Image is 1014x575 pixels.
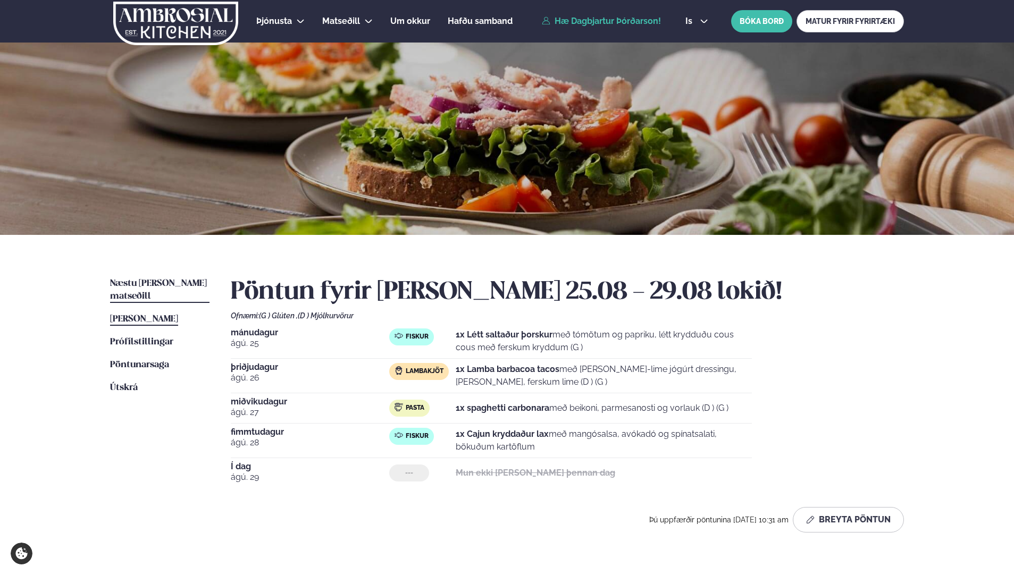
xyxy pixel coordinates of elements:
[231,428,389,436] span: fimmtudagur
[231,337,389,350] span: ágú. 25
[112,2,239,45] img: logo
[231,471,389,484] span: ágú. 29
[649,515,789,524] span: Þú uppfærðir pöntunina [DATE] 10:31 am
[456,329,552,340] strong: 1x Létt saltaður þorskur
[406,432,429,441] span: Fiskur
[390,16,430,26] span: Um okkur
[11,543,32,564] a: Cookie settings
[406,333,429,341] span: Fiskur
[797,10,904,32] a: MATUR FYRIR FYRIRTÆKI
[406,367,443,376] span: Lambakjöt
[110,315,178,324] span: [PERSON_NAME]
[395,431,403,439] img: fish.svg
[793,507,904,532] button: Breyta Pöntun
[256,15,292,28] a: Þjónusta
[731,10,792,32] button: BÓKA BORÐ
[110,337,173,346] span: Prófílstillingar
[322,16,360,26] span: Matseðill
[456,328,752,354] p: með tómötum og papriku, létt krydduðu cous cous með ferskum kryddum (G )
[110,336,173,349] a: Prófílstillingar
[456,429,549,439] strong: 1x Cajun kryddaður lax
[256,16,292,26] span: Þjónusta
[110,313,178,326] a: [PERSON_NAME]
[231,328,389,337] span: mánudagur
[456,402,728,415] p: með beikoni, parmesanosti og vorlauk (D ) (G )
[231,311,904,320] div: Ofnæmi:
[110,360,169,369] span: Pöntunarsaga
[395,332,403,340] img: fish.svg
[456,403,549,413] strong: 1x spaghetti carbonara
[231,436,389,449] span: ágú. 28
[456,468,615,478] strong: Mun ekki [PERSON_NAME] þennan dag
[110,359,169,371] a: Pöntunarsaga
[405,469,413,477] span: ---
[110,383,138,392] span: Útskrá
[231,363,389,371] span: þriðjudagur
[677,17,717,26] button: is
[456,363,752,388] p: með [PERSON_NAME]-lime jógúrt dressingu, [PERSON_NAME], ferskum lime (D ) (G )
[448,15,513,28] a: Hafðu samband
[231,462,389,471] span: Í dag
[390,15,430,28] a: Um okkur
[456,364,559,374] strong: 1x Lamba barbacoa tacos
[259,311,298,320] span: (G ) Glúten ,
[448,16,513,26] span: Hafðu samband
[110,279,207,301] span: Næstu [PERSON_NAME] matseðill
[298,311,354,320] span: (D ) Mjólkurvörur
[406,404,424,412] span: Pasta
[542,16,661,26] a: Hæ Dagbjartur Þórðarson!
[231,406,389,419] span: ágú. 27
[231,398,389,406] span: miðvikudagur
[110,277,209,303] a: Næstu [PERSON_NAME] matseðill
[456,428,752,453] p: með mangósalsa, avókadó og spínatsalati, bökuðum kartöflum
[110,382,138,394] a: Útskrá
[685,17,695,26] span: is
[395,366,403,375] img: Lamb.svg
[395,403,403,411] img: pasta.svg
[231,371,389,384] span: ágú. 26
[231,277,904,307] h2: Pöntun fyrir [PERSON_NAME] 25.08 - 29.08 lokið!
[322,15,360,28] a: Matseðill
